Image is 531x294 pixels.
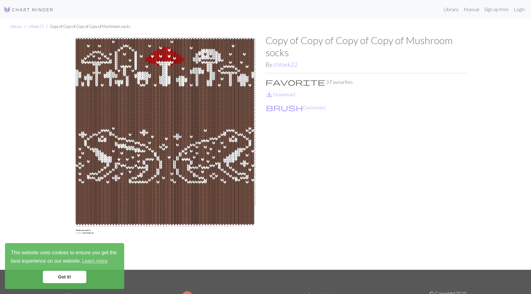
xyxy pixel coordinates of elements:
i: Favourite [265,78,325,86]
img: Logo [4,6,53,13]
span: favorite [265,78,325,86]
p: 3 Favourites [265,78,467,86]
div: cookieconsent [5,243,124,289]
a: Sign up free [482,3,511,16]
span: brush [266,103,303,112]
a: DownloadDownload [265,91,295,97]
span: save_alt [265,90,273,99]
h2: By [265,61,467,68]
i: Download [265,91,273,98]
span: This website uses cookies to ensure you get the best experience on our website. [11,249,118,266]
a: learn more about cookies [81,256,108,266]
a: dismiss cookie message [43,271,86,283]
a: chloek22 [29,24,43,29]
a: Manual [461,3,482,16]
button: CustomiseCustomise [265,103,326,111]
li: Copy of Copy of Copy of Copy of Mushroom socks [43,24,130,29]
img: Mushroom socks [64,34,265,270]
a: Library [441,3,461,16]
h1: Copy of Copy of Copy of Copy of Mushroom socks [265,34,467,58]
a: Library [10,24,22,29]
i: Customise [266,104,303,111]
a: chloek22 [273,61,297,68]
a: Login [511,3,527,16]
